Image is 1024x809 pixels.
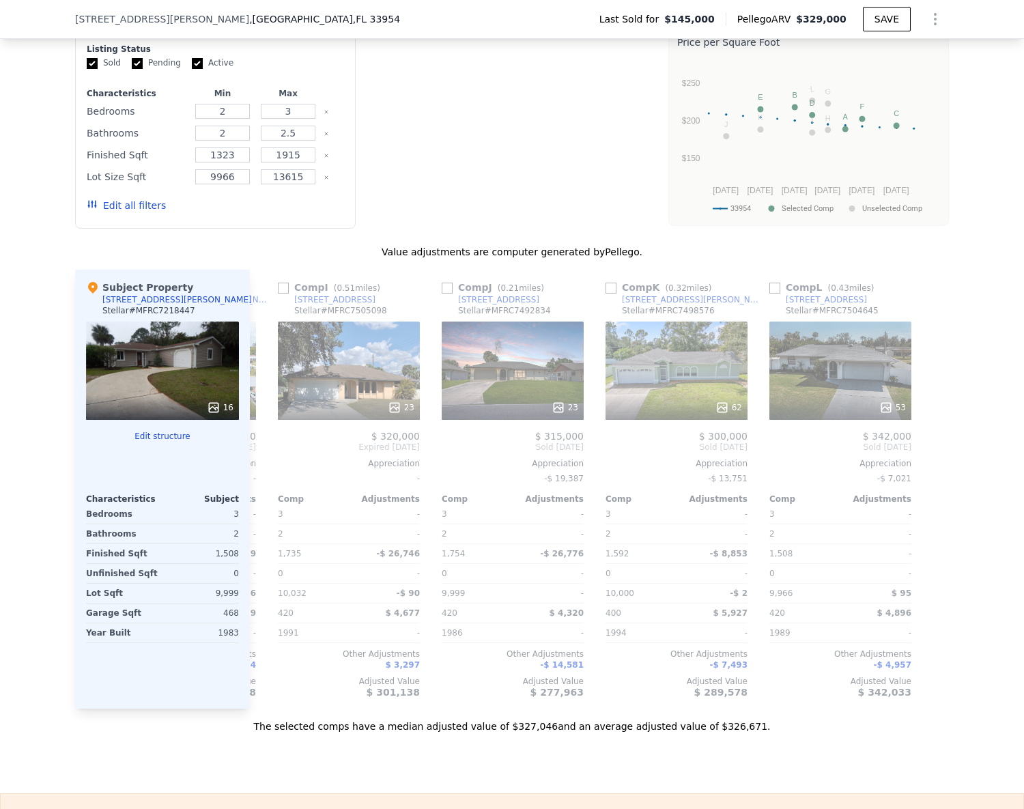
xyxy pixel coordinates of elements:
[825,114,831,122] text: H
[877,474,911,483] span: -$ 7,021
[75,709,949,733] div: The selected comps have a median adjusted value of $327,046 and an average adjusted value of $326...
[677,33,940,52] div: Price per Square Foot
[87,44,344,55] div: Listing Status
[278,494,349,505] div: Comp
[606,458,748,469] div: Appreciation
[879,401,906,414] div: 53
[810,99,815,107] text: D
[769,442,911,453] span: Sold [DATE]
[278,608,294,618] span: 420
[165,524,239,543] div: 2
[786,305,879,316] div: Stellar # MFRC7504645
[606,524,674,543] div: 2
[278,549,301,558] span: 1,735
[682,79,700,88] text: $250
[682,116,700,126] text: $200
[165,505,239,524] div: 3
[86,604,160,623] div: Garage Sqft
[843,505,911,524] div: -
[769,608,785,618] span: 420
[769,509,775,519] span: 3
[442,281,550,294] div: Comp J
[352,505,420,524] div: -
[278,588,307,598] span: 10,032
[458,305,551,316] div: Stellar # MFRC7492834
[278,569,283,578] span: 0
[87,58,98,69] input: Sold
[349,494,420,505] div: Adjustments
[87,57,121,69] label: Sold
[849,186,875,195] text: [DATE]
[724,120,728,128] text: J
[458,294,539,305] div: [STREET_ADDRESS]
[165,564,239,583] div: 0
[769,524,838,543] div: 2
[376,549,420,558] span: -$ 26,746
[708,474,748,483] span: -$ 13,751
[843,113,849,121] text: A
[606,588,634,598] span: 10,000
[769,549,793,558] span: 1,508
[922,5,949,33] button: Show Options
[668,283,687,293] span: 0.32
[278,524,346,543] div: 2
[769,676,911,687] div: Adjusted Value
[132,57,181,69] label: Pending
[87,145,187,165] div: Finished Sqft
[515,623,584,642] div: -
[874,660,911,670] span: -$ 4,957
[552,401,578,414] div: 23
[677,494,748,505] div: Adjustments
[769,494,840,505] div: Comp
[75,12,249,26] span: [STREET_ADDRESS][PERSON_NAME]
[442,588,465,598] span: 9,999
[352,623,420,642] div: -
[132,58,143,69] input: Pending
[622,305,715,316] div: Stellar # MFRC7498576
[599,12,665,26] span: Last Sold for
[606,494,677,505] div: Comp
[679,505,748,524] div: -
[710,660,748,670] span: -$ 7,493
[278,294,375,305] a: [STREET_ADDRESS]
[86,281,193,294] div: Subject Property
[515,564,584,583] div: -
[769,649,911,659] div: Other Adjustments
[679,623,748,642] div: -
[622,294,764,305] div: [STREET_ADDRESS][PERSON_NAME]
[86,564,160,583] div: Unfinished Sqft
[769,588,793,598] span: 9,966
[550,608,584,618] span: $ 4,320
[165,604,239,623] div: 468
[386,608,420,618] span: $ 4,677
[606,608,621,618] span: 400
[748,186,773,195] text: [DATE]
[192,57,233,69] label: Active
[713,608,748,618] span: $ 5,927
[862,204,922,213] text: Unselected Comp
[86,524,160,543] div: Bathrooms
[894,109,899,117] text: C
[831,283,849,293] span: 0.43
[86,584,160,603] div: Lot Sqft
[659,283,717,293] span: ( miles)
[843,524,911,543] div: -
[442,549,465,558] span: 1,754
[442,494,513,505] div: Comp
[843,623,911,642] div: -
[825,87,831,96] text: G
[278,676,420,687] div: Adjusted Value
[87,88,187,99] div: Characteristics
[769,458,911,469] div: Appreciation
[442,509,447,519] span: 3
[337,283,355,293] span: 0.51
[892,588,911,598] span: $ 95
[513,494,584,505] div: Adjustments
[606,649,748,659] div: Other Adjustments
[86,544,160,563] div: Finished Sqft
[86,505,160,524] div: Bedrooms
[442,676,584,687] div: Adjusted Value
[515,524,584,543] div: -
[730,588,748,598] span: -$ 2
[87,102,187,121] div: Bedrooms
